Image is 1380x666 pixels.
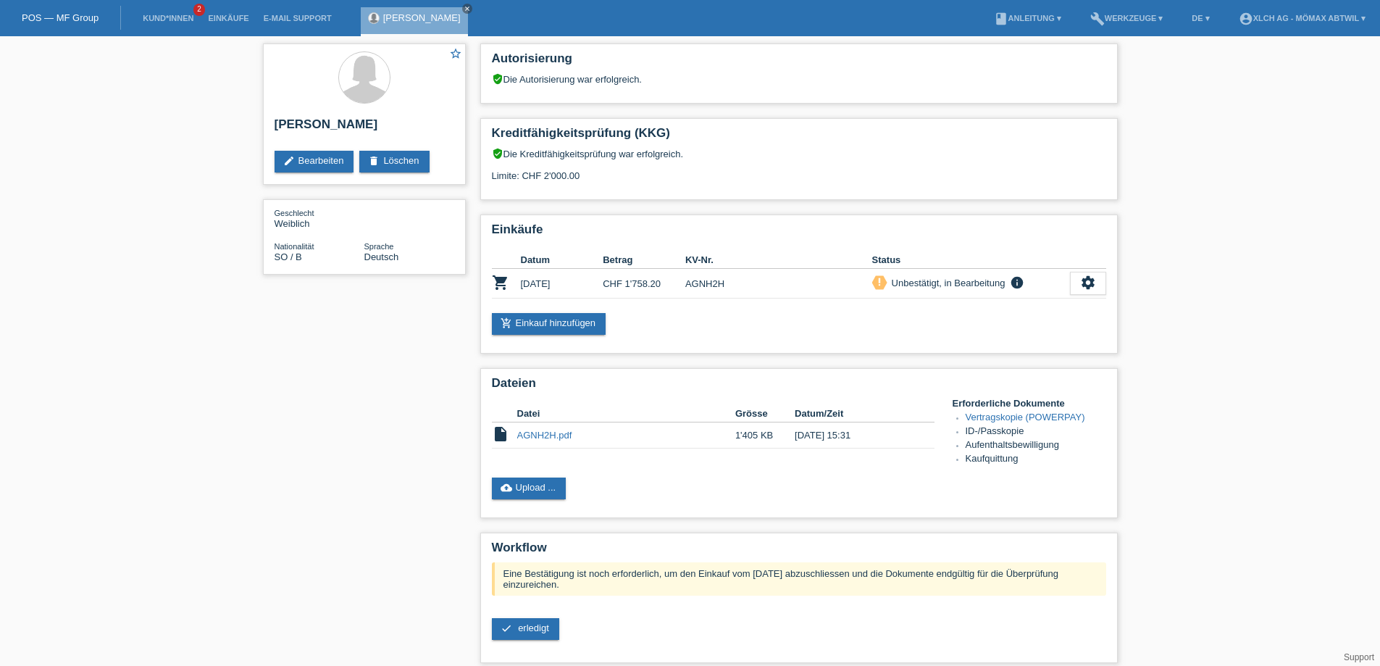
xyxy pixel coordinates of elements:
[872,251,1070,269] th: Status
[275,151,354,172] a: editBearbeiten
[966,425,1106,439] li: ID-/Passkopie
[987,14,1069,22] a: bookAnleitung ▾
[966,412,1085,423] a: Vertragskopie (POWERPAY)
[1231,14,1373,22] a: account_circleXLCH AG - Mömax Abtwil ▾
[1184,14,1216,22] a: DE ▾
[685,251,872,269] th: KV-Nr.
[603,251,685,269] th: Betrag
[994,12,1008,26] i: book
[1344,652,1374,662] a: Support
[492,274,509,291] i: POSP00028025
[795,405,913,423] th: Datum/Zeit
[492,425,509,443] i: insert_drive_file
[256,14,339,22] a: E-Mail Support
[449,47,462,60] i: star_border
[517,405,735,423] th: Datei
[966,439,1106,453] li: Aufenthaltsbewilligung
[492,618,559,640] a: check erledigt
[1083,14,1171,22] a: buildWerkzeuge ▾
[874,277,885,287] i: priority_high
[1080,275,1096,291] i: settings
[275,209,314,217] span: Geschlecht
[492,126,1106,148] h2: Kreditfähigkeitsprüfung (KKG)
[275,117,454,139] h2: [PERSON_NAME]
[359,151,429,172] a: deleteLöschen
[966,453,1106,467] li: Kaufquittung
[521,251,603,269] th: Datum
[135,14,201,22] a: Kund*innen
[275,242,314,251] span: Nationalität
[364,242,394,251] span: Sprache
[492,541,1106,562] h2: Workflow
[501,623,512,634] i: check
[492,148,503,159] i: verified_user
[22,12,99,23] a: POS — MF Group
[492,562,1106,596] div: Eine Bestätigung ist noch erforderlich, um den Einkauf vom [DATE] abzuschliessen und die Dokument...
[492,376,1106,398] h2: Dateien
[464,5,471,12] i: close
[283,155,295,167] i: edit
[364,251,399,262] span: Deutsch
[368,155,380,167] i: delete
[887,275,1005,291] div: Unbestätigt, in Bearbeitung
[492,73,1106,85] div: Die Autorisierung war erfolgreich.
[492,73,503,85] i: verified_user
[492,313,606,335] a: add_shopping_cartEinkauf hinzufügen
[492,478,566,499] a: cloud_uploadUpload ...
[735,423,795,449] td: 1'405 KB
[953,398,1106,409] h4: Erforderliche Dokumente
[201,14,256,22] a: Einkäufe
[492,51,1106,73] h2: Autorisierung
[501,482,512,494] i: cloud_upload
[521,269,603,299] td: [DATE]
[275,251,302,262] span: Somalia / B / 15.11.2014
[449,47,462,62] a: star_border
[685,269,872,299] td: AGNH2H
[795,423,913,449] td: [DATE] 15:31
[275,207,364,229] div: Weiblich
[492,148,1106,192] div: Die Kreditfähigkeitsprüfung war erfolgreich. Limite: CHF 2'000.00
[462,4,472,14] a: close
[1008,275,1026,290] i: info
[517,430,572,441] a: AGNH2H.pdf
[1239,12,1253,26] i: account_circle
[735,405,795,423] th: Grösse
[501,317,512,329] i: add_shopping_cart
[193,4,205,16] span: 2
[1090,12,1105,26] i: build
[603,269,685,299] td: CHF 1'758.20
[383,12,461,23] a: [PERSON_NAME]
[492,222,1106,244] h2: Einkäufe
[518,623,549,633] span: erledigt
